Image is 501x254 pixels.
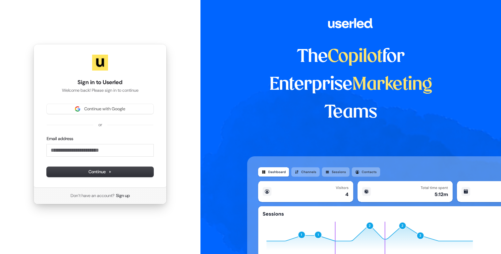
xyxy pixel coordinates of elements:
button: Sign in with GoogleContinue with Google [47,104,153,114]
span: Continue [88,169,112,175]
img: Sign in with Google [75,106,80,112]
p: or [98,122,102,128]
span: Copilot [328,48,382,66]
span: Continue with Google [84,106,125,112]
a: Sign up [116,193,130,199]
img: Userled [92,55,108,71]
h1: Sign in to Userled [47,78,153,86]
span: Don’t have an account? [71,193,115,199]
label: Email address [47,136,73,142]
p: Welcome back! Please sign in to continue [47,87,153,93]
span: Marketing [352,76,432,93]
button: Continue [47,167,153,177]
h1: The for Enterprise Teams [247,43,454,127]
